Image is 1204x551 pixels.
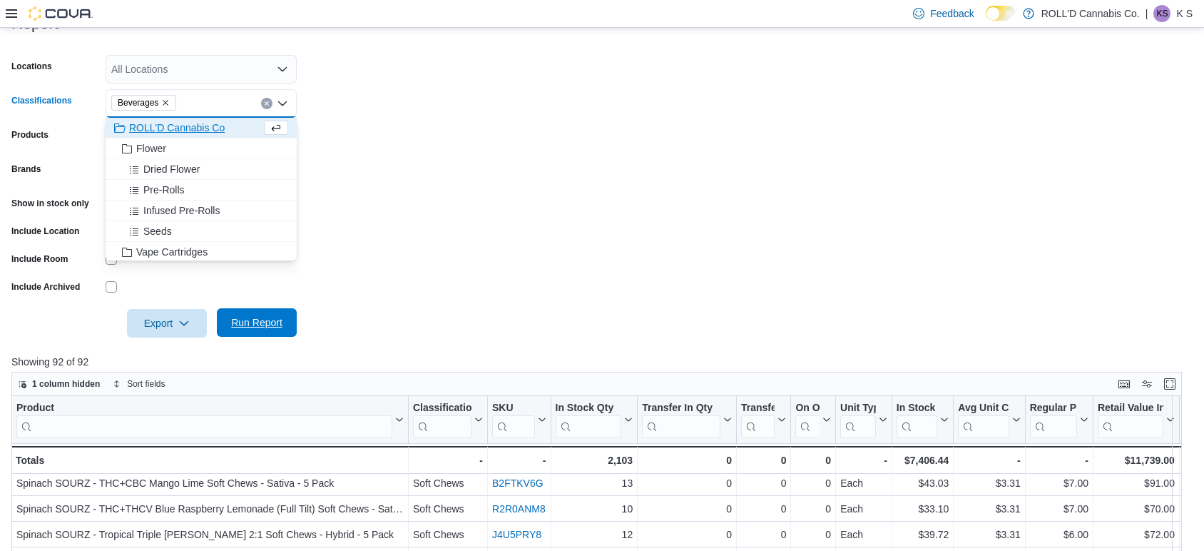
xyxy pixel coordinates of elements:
[16,526,404,543] div: Spinach SOURZ - Tropical Triple [PERSON_NAME] 2:1 Soft Chews - Hybrid - 5 Pack
[413,452,483,469] div: -
[106,159,297,180] button: Dried Flower
[136,309,198,338] span: Export
[413,401,483,438] button: Classification
[642,526,732,543] div: 0
[11,226,79,237] label: Include Location
[556,401,633,438] button: In Stock Qty
[16,401,392,415] div: Product
[143,224,172,238] span: Seeds
[741,401,775,415] div: Transfer Out Qty
[492,503,546,515] a: R2R0ANM8
[106,138,297,159] button: Flower
[1030,475,1088,492] div: $7.00
[556,452,633,469] div: 2,103
[1030,500,1088,517] div: $7.00
[1030,401,1088,438] button: Regular Price
[840,475,887,492] div: Each
[741,475,786,492] div: 0
[1161,375,1178,393] button: Enter fullscreen
[1098,500,1175,517] div: $70.00
[795,401,820,438] div: On Order Qty
[741,401,775,438] div: Transfer Out Qty
[1098,475,1175,492] div: $91.00
[1041,5,1140,22] p: ROLL'D Cannabis Co.
[136,245,208,259] span: Vape Cartridges
[795,526,831,543] div: 0
[795,452,831,469] div: 0
[1098,401,1163,438] div: Retail Value In Stock
[795,401,820,415] div: On Order Qty
[840,401,876,415] div: Unit Type
[11,281,80,293] label: Include Archived
[11,61,52,72] label: Locations
[11,198,89,209] label: Show in stock only
[16,401,392,438] div: Product
[11,129,49,141] label: Products
[897,452,949,469] div: $7,406.44
[642,401,732,438] button: Transfer In Qty
[136,141,166,156] span: Flower
[840,452,887,469] div: -
[106,242,297,263] button: Vape Cartridges
[1098,452,1175,469] div: $11,739.00
[795,401,831,438] button: On Order Qty
[413,475,483,492] div: Soft Chews
[958,401,1009,415] div: Avg Unit Cost In Stock
[1030,452,1088,469] div: -
[958,500,1020,517] div: $3.31
[217,308,297,337] button: Run Report
[413,526,483,543] div: Soft Chews
[32,378,100,390] span: 1 column hidden
[897,475,949,492] div: $43.03
[127,309,207,338] button: Export
[127,378,165,390] span: Sort fields
[492,401,534,415] div: SKU
[1116,375,1133,393] button: Keyboard shortcuts
[492,477,544,489] a: B2FTKV6G
[492,529,541,540] a: J4U5PRY8
[556,500,633,517] div: 10
[840,500,887,517] div: Each
[29,6,93,21] img: Cova
[111,95,176,111] span: Beverages
[642,500,732,517] div: 0
[556,526,633,543] div: 12
[741,526,786,543] div: 0
[11,163,41,175] label: Brands
[16,500,404,517] div: Spinach SOURZ - THC+THCV Blue Raspberry Lemonade (Full Tilt) Soft Chews - Sativa - 5 Pack
[143,162,200,176] span: Dried Flower
[986,6,1016,21] input: Dark Mode
[413,500,483,517] div: Soft Chews
[492,401,534,438] div: SKU URL
[277,64,288,75] button: Open list of options
[556,475,633,492] div: 13
[118,96,158,110] span: Beverages
[161,98,170,107] button: Remove Beverages from selection in this group
[1138,375,1155,393] button: Display options
[1030,401,1077,415] div: Regular Price
[1098,526,1175,543] div: $72.00
[143,183,185,197] span: Pre-Rolls
[106,180,297,201] button: Pre-Rolls
[11,95,72,106] label: Classifications
[107,375,170,393] button: Sort fields
[129,121,225,135] span: ROLL'D Cannabis Co
[958,401,1009,438] div: Avg Unit Cost In Stock
[897,401,937,438] div: In Stock Cost
[261,98,272,109] button: Clear input
[795,475,831,492] div: 0
[642,452,732,469] div: 0
[556,401,622,415] div: In Stock Qty
[16,452,404,469] div: Totals
[897,526,949,543] div: $39.72
[930,6,974,21] span: Feedback
[958,401,1020,438] button: Avg Unit Cost In Stock
[11,253,68,265] label: Include Room
[1153,5,1170,22] div: K S
[16,475,404,492] div: Spinach SOURZ - THC+CBC Mango Lime Soft Chews - Sativa - 5 Pack
[1098,401,1163,415] div: Retail Value In Stock
[413,401,471,438] div: Classification
[840,401,887,438] button: Unit Type
[277,98,288,109] button: Close list of options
